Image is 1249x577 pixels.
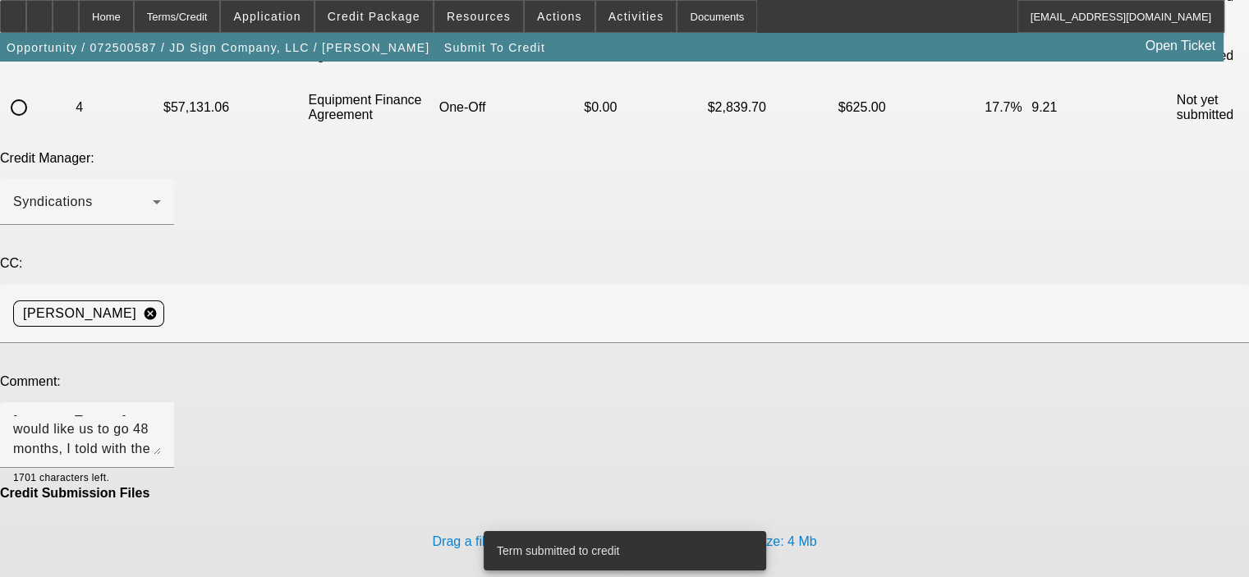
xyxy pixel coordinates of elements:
[537,10,582,23] span: Actions
[136,306,164,321] mat-icon: cancel
[985,100,1028,115] p: 17.7%
[221,1,313,32] button: Application
[439,100,581,115] p: One-Off
[328,10,420,23] span: Credit Package
[23,304,136,323] span: [PERSON_NAME]
[233,10,301,23] span: Application
[584,100,704,115] p: $0.00
[838,100,923,115] p: $625.00
[434,1,523,32] button: Resources
[596,1,677,32] button: Activities
[76,100,160,115] p: 4
[315,1,433,32] button: Credit Package
[484,531,760,570] div: Term submitted to credit
[447,10,511,23] span: Resources
[708,100,835,115] p: $2,839.70
[440,33,549,62] button: Submit To Credit
[309,93,436,122] p: Equipment Finance Agreement
[1177,93,1247,122] p: Not yet submitted
[608,10,664,23] span: Activities
[7,41,429,54] span: Opportunity / 072500587 / JD Sign Company, LLC / [PERSON_NAME]
[525,1,595,32] button: Actions
[163,100,305,115] p: $57,131.06
[1031,100,1173,115] p: 9.21
[13,195,93,208] span: Syndications
[13,468,109,486] mat-hint: 1701 characters left.
[1139,32,1222,60] a: Open Ticket
[444,41,545,54] span: Submit To Credit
